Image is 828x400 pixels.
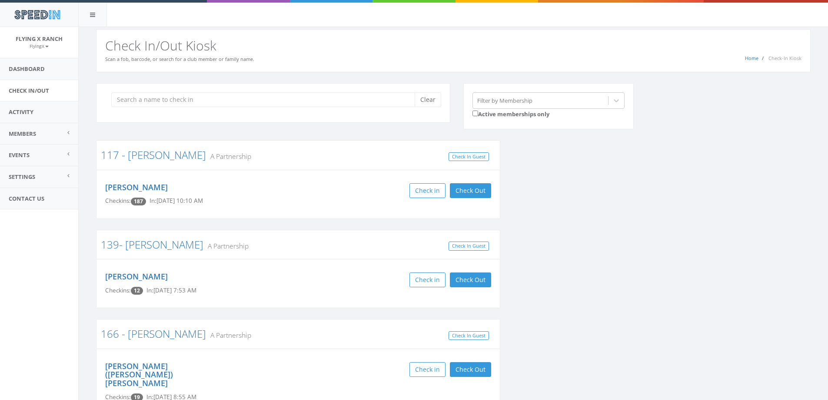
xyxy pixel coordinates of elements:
[16,35,63,43] span: Flying X Ranch
[472,109,549,118] label: Active memberships only
[131,198,146,205] span: Checkin count
[9,130,36,138] span: Members
[206,330,251,340] small: A Partnership
[105,271,168,282] a: [PERSON_NAME]
[450,183,491,198] button: Check Out
[9,173,35,181] span: Settings
[146,286,196,294] span: In: [DATE] 7:53 AM
[768,55,801,61] span: Check-In Kiosk
[101,237,203,252] a: 139- [PERSON_NAME]
[9,195,44,202] span: Contact Us
[415,92,441,107] button: Clear
[111,92,421,107] input: Search a name to check in
[105,182,168,192] a: [PERSON_NAME]
[150,197,203,205] span: In: [DATE] 10:10 AM
[477,96,532,104] div: Filter by Membership
[450,362,491,377] button: Check Out
[449,152,489,161] a: Check In Guest
[30,42,49,50] a: FlyingX
[10,7,64,23] img: speedin_logo.png
[745,55,758,61] a: Home
[131,287,143,295] span: Checkin count
[9,151,30,159] span: Events
[472,111,478,116] input: Active memberships only
[449,242,489,251] a: Check In Guest
[449,331,489,340] a: Check In Guest
[409,362,446,377] button: Check in
[206,151,251,161] small: A Partnership
[101,148,206,162] a: 117 - [PERSON_NAME]
[105,286,131,294] span: Checkins:
[203,241,249,251] small: A Partnership
[409,183,446,198] button: Check in
[409,272,446,287] button: Check in
[30,43,49,49] small: FlyingX
[101,326,206,341] a: 166 - [PERSON_NAME]
[105,197,131,205] span: Checkins:
[105,56,254,62] small: Scan a fob, barcode, or search for a club member or family name.
[105,361,173,389] a: [PERSON_NAME] ([PERSON_NAME]) [PERSON_NAME]
[105,38,801,53] h2: Check In/Out Kiosk
[450,272,491,287] button: Check Out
